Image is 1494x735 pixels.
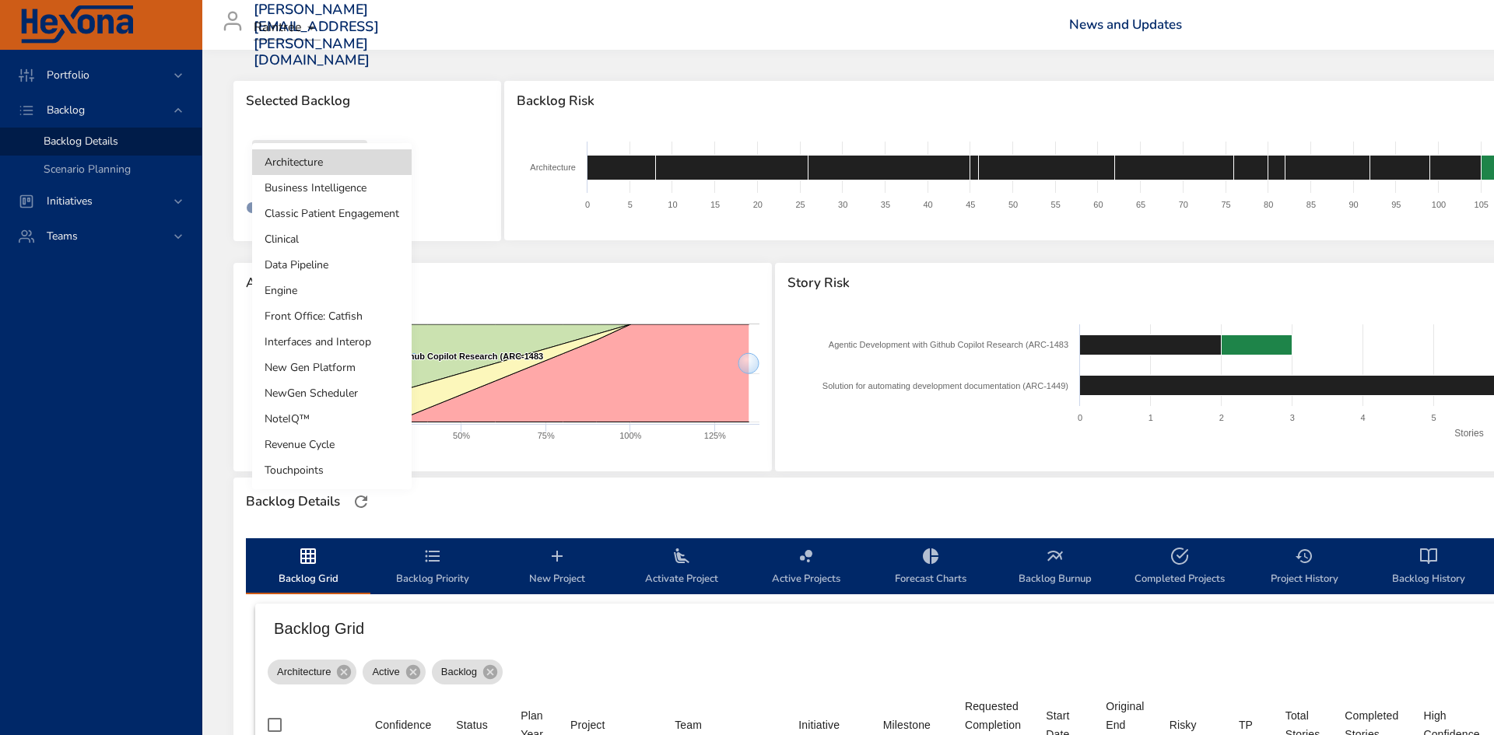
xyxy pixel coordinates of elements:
[252,380,412,406] li: NewGen Scheduler
[252,226,412,252] li: Clinical
[252,432,412,457] li: Revenue Cycle
[252,406,412,432] li: NoteIQ™
[252,355,412,380] li: New Gen Platform
[252,329,412,355] li: Interfaces and Interop
[252,303,412,329] li: Front Office: Catfish
[252,252,412,278] li: Data Pipeline
[252,201,412,226] li: Classic Patient Engagement
[252,457,412,483] li: Touchpoints
[252,278,412,303] li: Engine
[252,149,412,175] li: Architecture
[252,175,412,201] li: Business Intelligence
